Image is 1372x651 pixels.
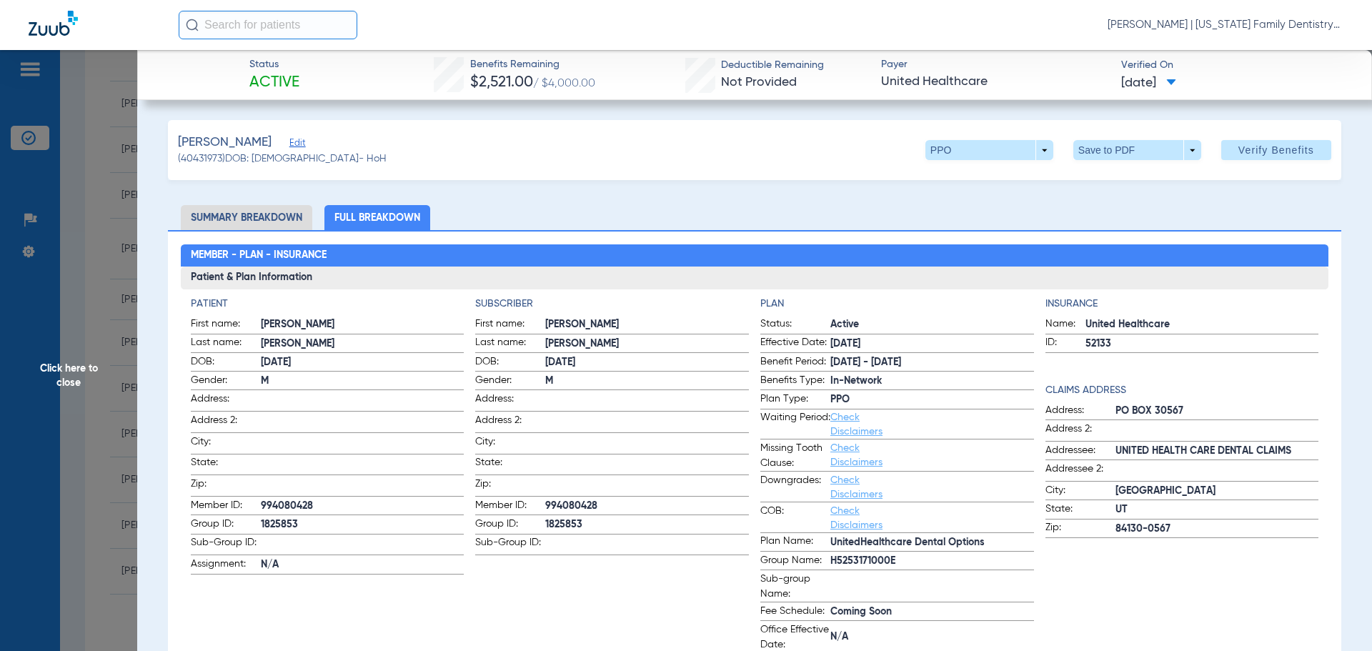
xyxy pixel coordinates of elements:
[830,392,1034,407] span: PPO
[475,434,545,454] span: City:
[191,477,261,496] span: Zip:
[191,434,261,454] span: City:
[1045,462,1115,481] span: Addressee 2:
[1238,144,1314,156] span: Verify Benefits
[1115,522,1319,537] span: 84130-0567
[191,557,261,574] span: Assignment:
[533,78,595,89] span: / $4,000.00
[545,517,749,532] span: 1825853
[760,604,830,621] span: Fee Schedule:
[721,76,797,89] span: Not Provided
[181,267,1329,289] h3: Patient & Plan Information
[261,374,464,389] span: M
[475,535,545,555] span: Sub-Group ID:
[249,73,299,93] span: Active
[760,553,830,570] span: Group Name:
[760,373,830,390] span: Benefits Type:
[191,535,261,555] span: Sub-Group ID:
[475,297,749,312] h4: Subscriber
[830,412,883,437] a: Check Disclaimers
[760,297,1034,312] h4: Plan
[1115,484,1319,499] span: [GEOGRAPHIC_DATA]
[830,506,883,530] a: Check Disclaimers
[830,475,883,500] a: Check Disclaimers
[1121,58,1349,73] span: Verified On
[545,337,749,352] span: [PERSON_NAME]
[925,140,1053,160] button: PPO
[289,138,302,151] span: Edit
[470,75,533,90] span: $2,521.00
[1115,502,1319,517] span: UT
[760,534,830,551] span: Plan Name:
[191,354,261,372] span: DOB:
[760,504,830,532] span: COB:
[760,392,830,409] span: Plan Type:
[181,205,312,230] li: Summary Breakdown
[1045,422,1115,441] span: Address 2:
[1045,335,1085,352] span: ID:
[1045,502,1115,519] span: State:
[760,473,830,502] span: Downgrades:
[261,557,464,572] span: N/A
[1045,443,1115,460] span: Addressee:
[249,57,299,72] span: Status
[178,134,272,151] span: [PERSON_NAME]
[29,11,78,36] img: Zuub Logo
[475,517,545,534] span: Group ID:
[1121,74,1176,92] span: [DATE]
[470,57,595,72] span: Benefits Remaining
[1085,317,1319,332] span: United Healthcare
[261,317,464,332] span: [PERSON_NAME]
[760,335,830,352] span: Effective Date:
[475,317,545,334] span: First name:
[1115,444,1319,459] span: UNITED HEALTH CARE DENTAL CLAIMS
[1045,483,1115,500] span: City:
[191,317,261,334] span: First name:
[191,373,261,390] span: Gender:
[1045,383,1319,398] h4: Claims Address
[261,517,464,532] span: 1825853
[178,151,387,167] span: (40431973) DOB: [DEMOGRAPHIC_DATA] - HoH
[830,605,1034,620] span: Coming Soon
[1108,18,1343,32] span: [PERSON_NAME] | [US_STATE] Family Dentistry
[191,335,261,352] span: Last name:
[475,413,545,432] span: Address 2:
[475,477,545,496] span: Zip:
[830,355,1034,370] span: [DATE] - [DATE]
[191,413,261,432] span: Address 2:
[1045,317,1085,334] span: Name:
[475,335,545,352] span: Last name:
[830,374,1034,389] span: In-Network
[191,392,261,411] span: Address:
[475,455,545,474] span: State:
[1301,582,1372,651] iframe: Chat Widget
[1045,297,1319,312] h4: Insurance
[191,517,261,534] span: Group ID:
[1073,140,1201,160] button: Save to PDF
[545,317,749,332] span: [PERSON_NAME]
[191,297,464,312] h4: Patient
[179,11,357,39] input: Search for patients
[1221,140,1331,160] button: Verify Benefits
[181,244,1329,267] h2: Member - Plan - Insurance
[760,441,830,471] span: Missing Tooth Clause:
[261,355,464,370] span: [DATE]
[1115,404,1319,419] span: PO BOX 30567
[830,630,1034,645] span: N/A
[760,410,830,439] span: Waiting Period:
[760,572,830,602] span: Sub-group Name:
[475,373,545,390] span: Gender:
[186,19,199,31] img: Search Icon
[1045,403,1115,420] span: Address:
[261,337,464,352] span: [PERSON_NAME]
[830,554,1034,569] span: H5253171000E
[324,205,430,230] li: Full Breakdown
[475,392,545,411] span: Address:
[1085,337,1319,352] span: 52133
[830,337,1034,352] span: [DATE]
